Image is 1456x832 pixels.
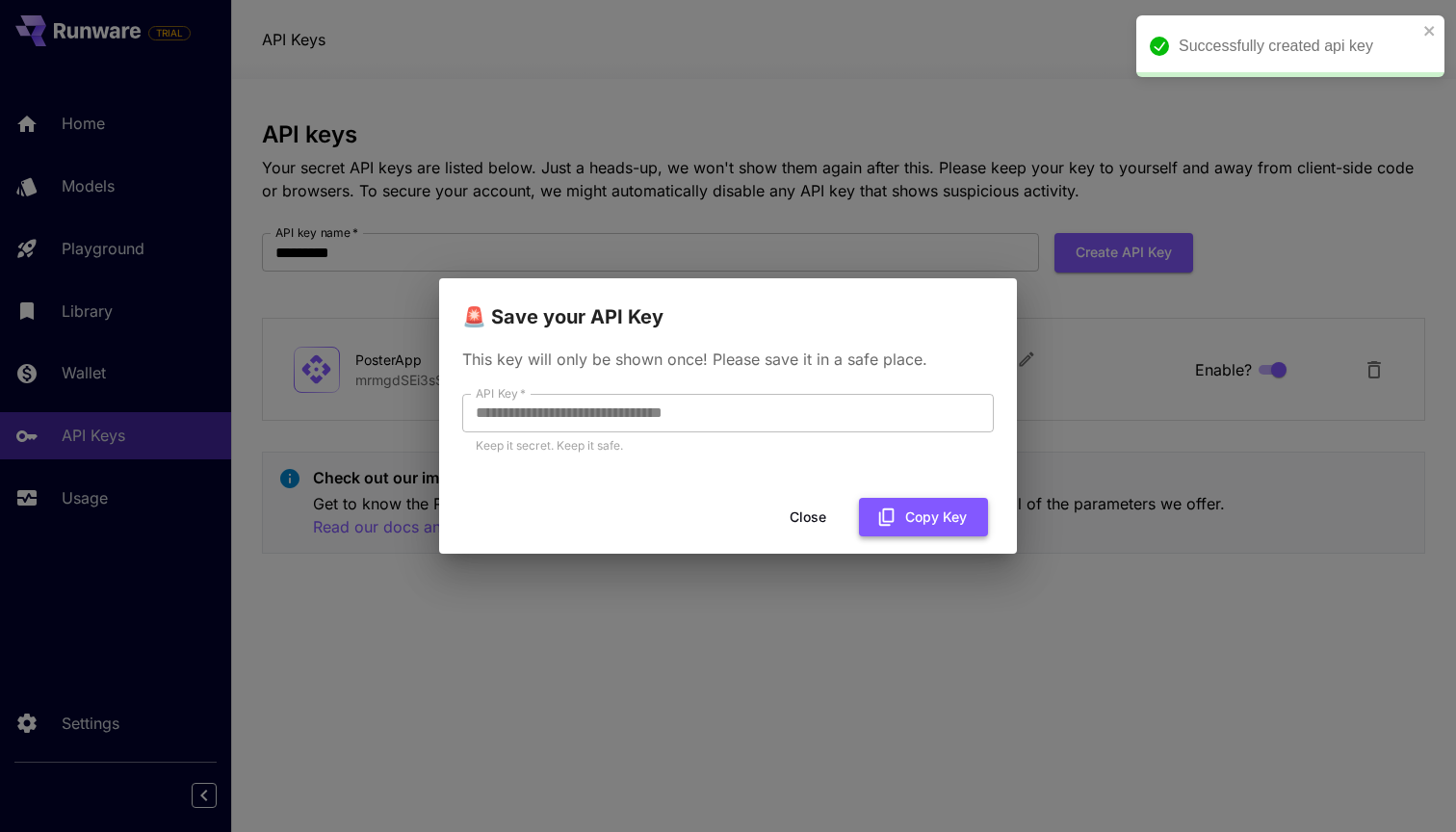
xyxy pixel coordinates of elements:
h2: 🚨 Save your API Key [439,278,1017,332]
div: Successfully created api key [1179,35,1417,58]
button: close [1423,23,1437,39]
button: Copy Key [859,498,988,537]
label: API Key [476,385,526,402]
p: This key will only be shown once! Please save it in a safe place. [462,348,994,371]
p: Keep it secret. Keep it safe. [476,436,980,455]
button: Close [765,498,851,537]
